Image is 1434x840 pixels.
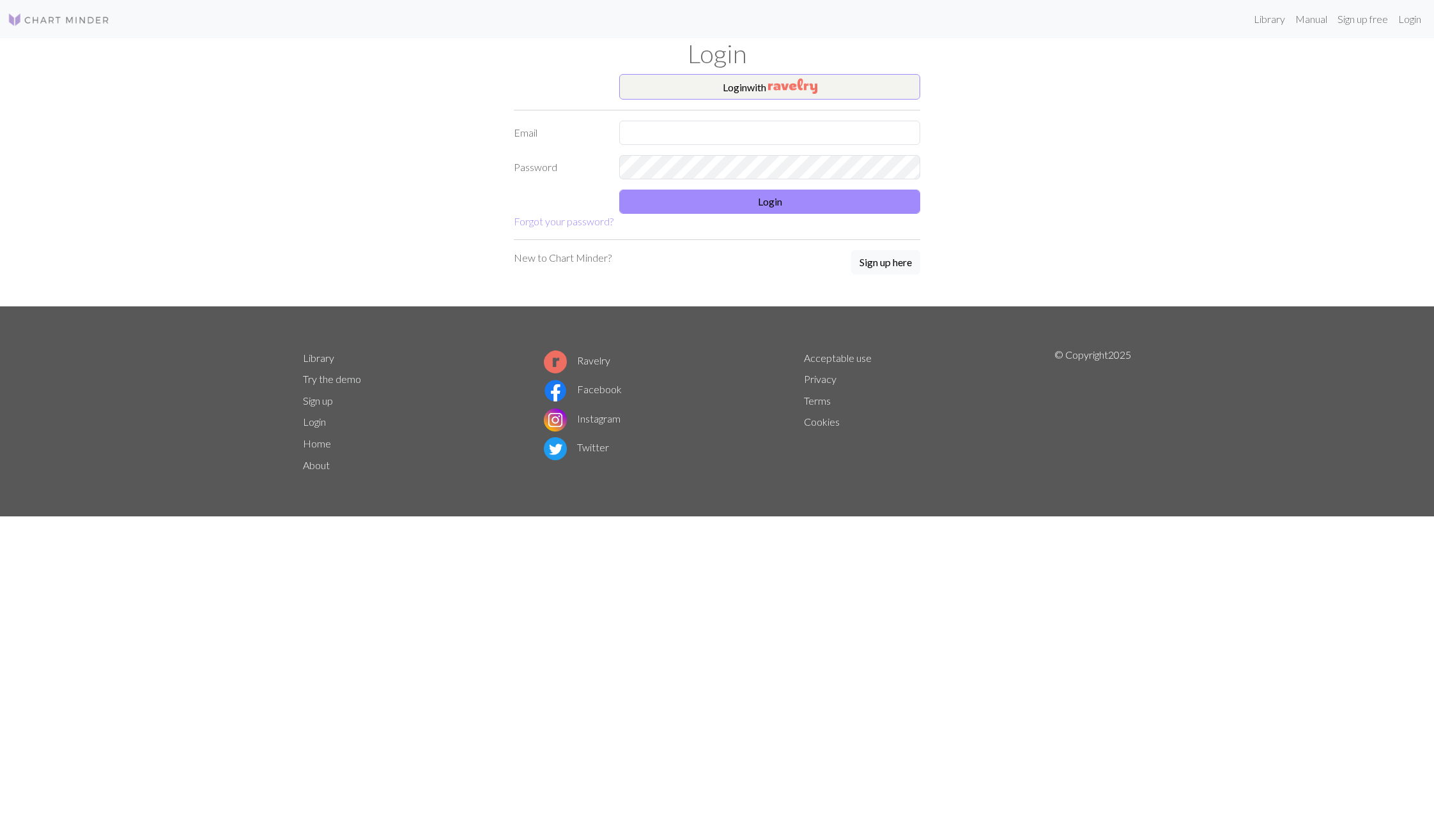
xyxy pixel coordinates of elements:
img: Twitter logo [544,437,567,460]
label: Password [506,155,612,179]
a: Home [303,437,331,449]
a: Library [1249,6,1290,32]
img: Ravelry logo [544,350,567,373]
a: Login [1393,6,1426,32]
label: Email [506,121,612,145]
a: Terms [804,394,831,407]
img: Instagram logo [544,409,567,431]
img: Logo [8,12,110,27]
a: Instagram [544,412,621,424]
button: Login [619,190,920,214]
a: Forgot your password? [514,215,613,227]
a: Cookies [804,416,840,428]
a: Sign up free [1332,6,1393,32]
button: Loginwith [619,74,920,100]
a: Acceptable use [804,352,872,364]
a: Library [303,352,334,364]
h1: Login [295,38,1139,69]
a: Twitter [544,441,609,453]
a: Manual [1290,6,1332,32]
button: Sign up here [851,250,920,274]
a: About [303,459,330,471]
a: Ravelry [544,354,610,366]
a: Privacy [804,373,836,385]
p: New to Chart Minder? [514,250,612,266]
img: Ravelry [768,79,817,94]
a: Facebook [544,383,622,395]
a: Sign up [303,394,333,407]
img: Facebook logo [544,379,567,402]
a: Sign up here [851,250,920,276]
a: Login [303,416,326,428]
p: © Copyright 2025 [1054,347,1131,476]
a: Try the demo [303,373,361,385]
